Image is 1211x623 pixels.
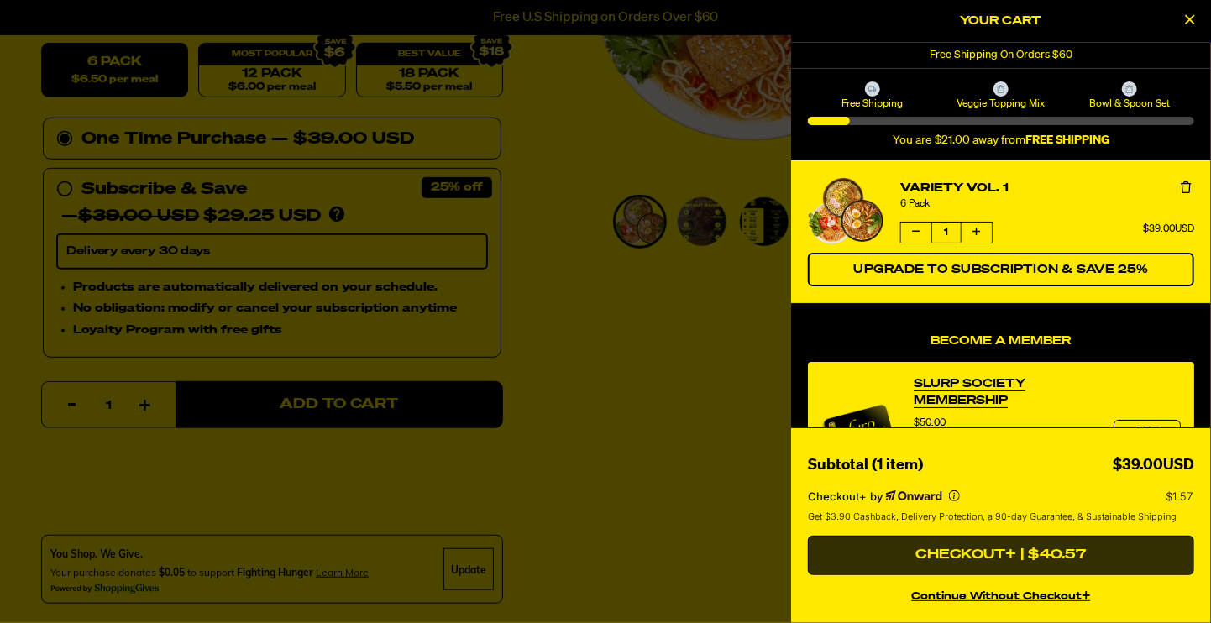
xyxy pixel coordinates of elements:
[808,178,883,244] a: View details for Variety Vol. 1
[1025,134,1109,146] b: FREE SHIPPING
[8,545,177,615] iframe: Marketing Popup
[808,458,923,473] span: Subtotal (1 item)
[914,418,946,428] span: $50.00
[949,490,960,501] button: More info
[1114,420,1181,443] button: Add the product, Slurp Society Membership to Cart
[900,180,1194,197] a: Variety Vol. 1
[808,478,1194,536] section: Checkout+
[808,8,1194,34] h2: Your Cart
[854,264,1149,275] span: Upgrade to Subscription & Save 25%
[1068,97,1192,110] span: Bowl & Spoon Set
[1113,453,1194,478] div: $39.00USD
[1143,224,1194,234] span: $39.00USD
[791,43,1211,68] div: 1 of 1
[939,97,1062,110] span: Veggie Topping Mix
[808,362,1194,516] div: Become a Member
[808,362,1194,502] div: product
[808,536,1194,576] button: Checkout+ | $40.57
[914,375,1097,409] a: View Slurp Society Membership
[808,582,1194,606] button: continue without Checkout+
[962,222,992,243] button: Increase quantity of Variety Vol. 1
[808,133,1194,148] div: You are $21.00 away from
[808,334,1194,348] h4: Become a Member
[931,222,962,243] span: 1
[1177,180,1194,196] button: Remove Variety Vol. 1
[901,222,931,243] button: Decrease quantity of Variety Vol. 1
[808,178,883,244] img: Variety Vol. 1
[808,510,1177,524] span: Get $3.90 Cashback, Delivery Protection, a 90-day Guarantee, & Sustainable Shipping
[900,197,1194,211] div: 6 Pack
[810,97,934,110] span: Free Shipping
[1166,489,1194,503] p: $1.57
[808,253,1194,286] button: Switch Variety Vol. 1 to a Subscription
[870,489,883,503] span: by
[1134,427,1161,437] span: Add
[1177,8,1203,34] button: Close Cart
[808,489,867,503] span: Checkout+
[886,490,942,502] a: Powered by Onward
[821,394,897,469] img: Membership image
[808,161,1194,303] li: product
